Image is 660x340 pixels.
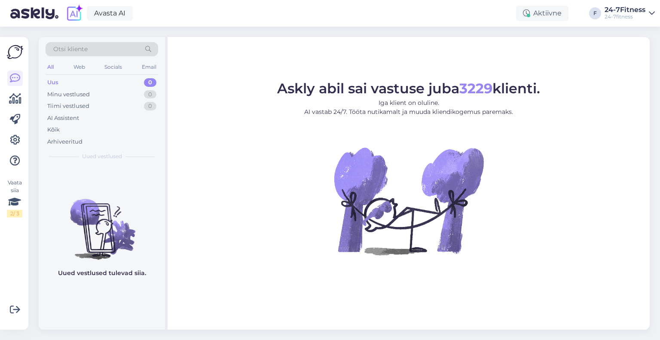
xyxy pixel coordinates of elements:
div: Aktiivne [516,6,568,21]
div: 0 [144,102,156,110]
a: 24-7Fitness24-7fitness [605,6,655,20]
div: 0 [144,78,156,87]
p: Uued vestlused tulevad siia. [58,269,146,278]
div: Web [72,61,87,73]
div: Vaata siia [7,179,22,217]
div: Tiimi vestlused [47,102,89,110]
div: Kõik [47,126,60,134]
div: 24-7Fitness [605,6,645,13]
img: explore-ai [65,4,83,22]
div: Socials [103,61,124,73]
img: Askly Logo [7,44,23,60]
b: 3229 [459,80,492,97]
div: 2 / 3 [7,210,22,217]
div: Uus [47,78,58,87]
div: AI Assistent [47,114,79,123]
p: Iga klient on oluline. AI vastab 24/7. Tööta nutikamalt ja muuda kliendikogemus paremaks. [277,98,540,116]
div: F [589,7,601,19]
div: 24-7fitness [605,13,645,20]
div: All [46,61,55,73]
img: No chats [39,184,165,261]
span: Askly abil sai vastuse juba klienti. [277,80,540,97]
img: No Chat active [331,123,486,278]
div: Arhiveeritud [47,138,82,146]
div: 0 [144,90,156,99]
div: Minu vestlused [47,90,90,99]
div: Email [140,61,158,73]
span: Otsi kliente [53,45,88,54]
a: Avasta AI [87,6,133,21]
span: Uued vestlused [82,153,122,160]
